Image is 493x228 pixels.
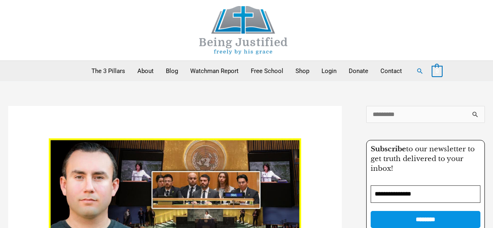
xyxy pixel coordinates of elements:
[371,145,406,153] strong: Subscribe
[371,145,475,173] span: to our newsletter to get truth delivered to your inbox!
[182,6,304,54] img: Being Justified
[432,67,443,75] a: View Shopping Cart, empty
[416,67,424,75] a: Search button
[131,61,160,81] a: About
[245,61,289,81] a: Free School
[343,61,374,81] a: Donate
[184,61,245,81] a: Watchman Report
[85,61,408,81] nav: Primary Site Navigation
[160,61,184,81] a: Blog
[436,68,439,74] span: 0
[315,61,343,81] a: Login
[289,61,315,81] a: Shop
[371,185,480,203] input: Email Address *
[374,61,408,81] a: Contact
[85,61,131,81] a: The 3 Pillars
